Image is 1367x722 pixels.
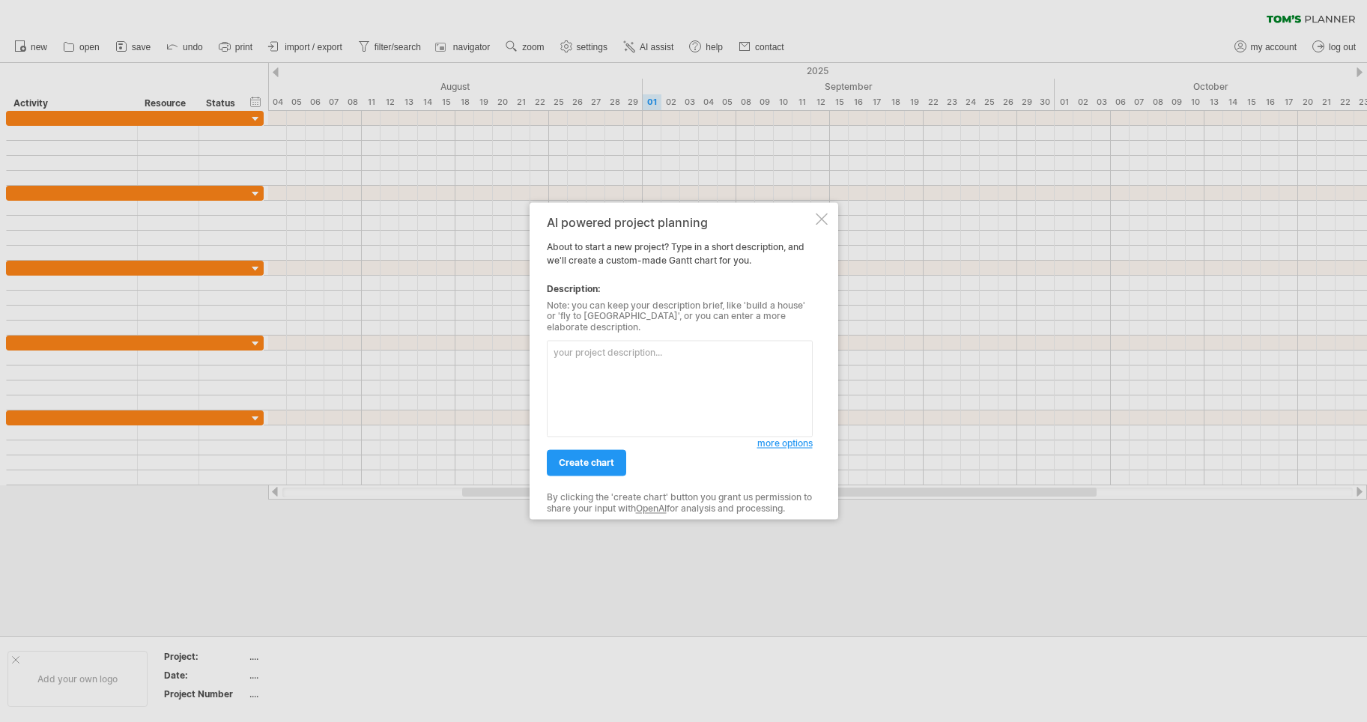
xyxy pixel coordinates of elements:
[636,503,667,514] a: OpenAI
[559,458,614,469] span: create chart
[547,282,813,296] div: Description:
[547,493,813,515] div: By clicking the 'create chart' button you grant us permission to share your input with for analys...
[757,438,813,449] span: more options
[547,450,626,476] a: create chart
[547,300,813,333] div: Note: you can keep your description brief, like 'build a house' or 'fly to [GEOGRAPHIC_DATA]', or...
[547,216,813,506] div: About to start a new project? Type in a short description, and we'll create a custom-made Gantt c...
[757,437,813,451] a: more options
[547,216,813,229] div: AI powered project planning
